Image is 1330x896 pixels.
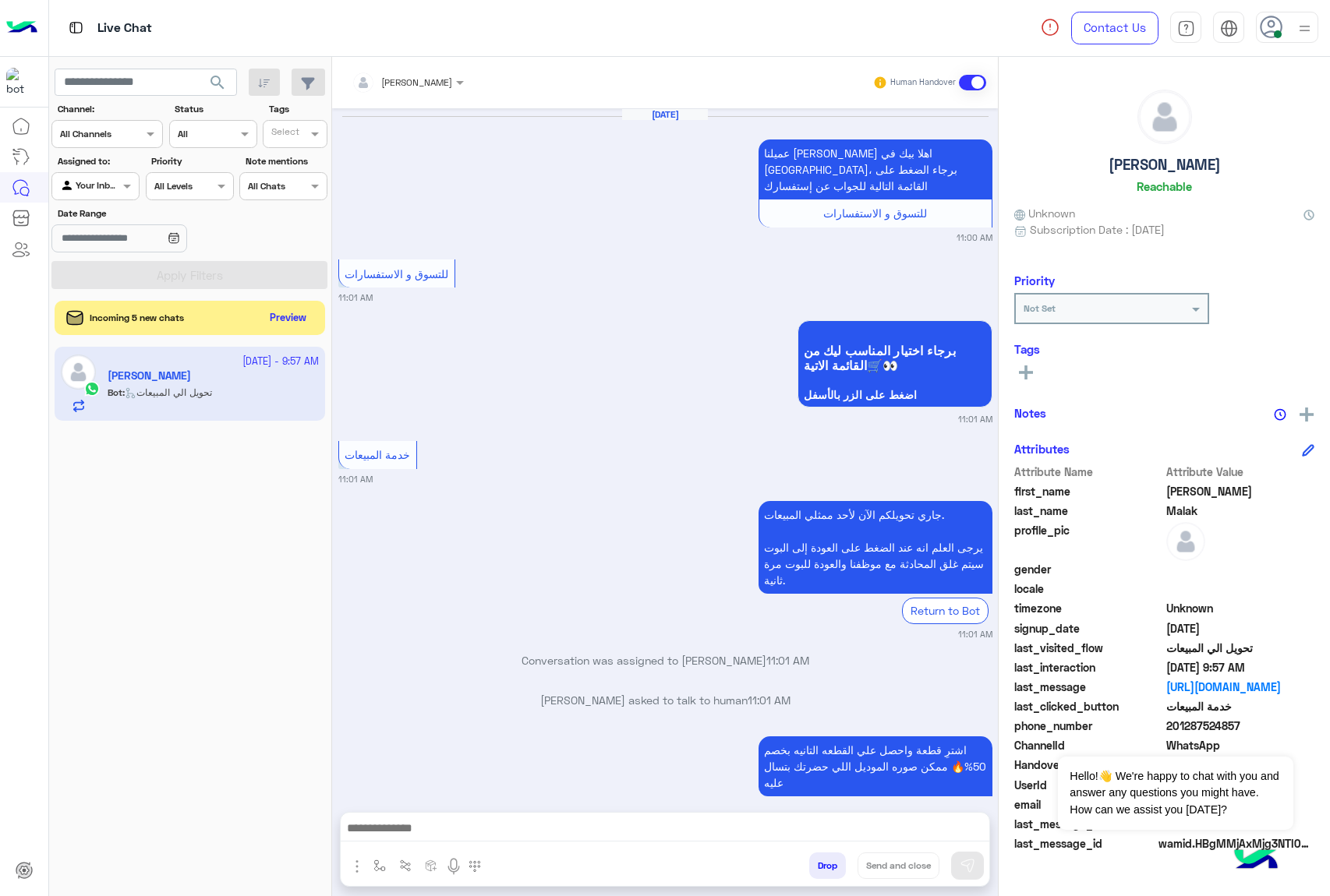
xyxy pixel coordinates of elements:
[759,736,992,796] p: 25/9/2025, 12:40 PM
[1058,757,1293,830] span: Hello!👋 We're happy to chat with you and answer any questions you might have. How can we assist y...
[1014,796,1163,813] span: email
[1014,816,1163,832] span: last_message_sentiment
[348,857,366,876] img: send attachment
[1166,522,1205,561] img: defaultAdmin.png
[1295,19,1314,38] img: profile
[269,102,326,116] label: Tags
[338,652,992,668] p: Conversation was assigned to [PERSON_NAME]
[957,231,992,244] small: 11:00 AM
[1177,19,1195,37] img: tab
[1137,179,1192,193] h6: Reachable
[51,261,327,289] button: Apply Filters
[6,12,37,44] img: Logo
[1014,777,1163,793] span: UserId
[1166,640,1315,656] span: تحويل الي المبيعات
[6,68,34,96] img: 713415422032625
[151,154,232,168] label: Priority
[1166,503,1315,519] span: Malak
[1014,406,1046,420] h6: Notes
[1014,342,1314,356] h6: Tags
[1166,679,1315,695] a: [URL][DOMAIN_NAME]
[1014,580,1163,597] span: locale
[1014,718,1163,734] span: phone_number
[1014,483,1163,499] span: first_name
[90,311,184,325] span: Incoming 5 new chats
[958,628,992,640] small: 11:01 AM
[1041,18,1059,37] img: spinner
[1014,503,1163,519] span: last_name
[766,654,809,667] span: 11:01 AM
[858,852,939,879] button: Send and close
[58,206,232,220] label: Date Range
[1014,757,1163,773] span: HandoverOn
[345,267,448,280] span: للتسوق و الاستفسارات
[97,18,152,39] p: Live Chat
[1166,620,1315,637] span: 2025-04-08T13:02:32.483Z
[469,860,481,873] img: make a call
[1274,408,1286,421] img: notes
[1166,600,1315,616] span: Unknown
[444,857,463,876] img: send voice note
[1014,561,1163,577] span: gender
[1014,659,1163,676] span: last_interaction
[759,501,992,594] p: 25/9/2025, 11:01 AM
[1014,737,1163,753] span: ChannelId
[759,139,992,199] p: 25/9/2025, 11:00 AM
[1014,205,1075,221] span: Unknown
[1014,600,1163,616] span: timezone
[399,859,412,872] img: Trigger scenario
[622,109,708,120] h6: [DATE]
[1166,698,1315,714] span: خدمة المبيعات
[1014,442,1070,456] h6: Attributes
[748,693,791,707] span: 11:01 AM
[269,125,299,143] div: Select
[381,76,452,88] span: [PERSON_NAME]
[1014,522,1163,558] span: profile_pic
[208,73,227,92] span: search
[1014,679,1163,695] span: last_message
[1170,12,1201,44] a: tab
[958,413,992,425] small: 11:01 AM
[58,154,138,168] label: Assigned to:
[1220,19,1238,37] img: tab
[1158,835,1314,852] span: wamid.HBgMMjAxMjg3NTI0ODU3FQIAEhggQUMxQkFBQzcyRTBGODMwMjBEREEyOEI0NUQxOTFCQ0IA
[393,852,419,878] button: Trigger scenario
[66,18,86,37] img: tab
[246,154,326,168] label: Note mentions
[902,598,989,623] div: Return to Bot
[890,76,956,89] small: Human Handover
[58,102,161,116] label: Channel:
[1166,580,1315,597] span: null
[345,448,410,461] span: خدمة المبيعات
[1166,483,1315,499] span: Mina
[1109,156,1221,174] h5: [PERSON_NAME]
[1030,221,1165,238] span: Subscription Date : [DATE]
[367,852,393,878] button: select flow
[1166,718,1315,734] span: 201287524857
[1014,464,1163,480] span: Attribute Name
[804,343,986,372] span: برجاء اختيار المناسب ليك من القائمة الاتية🛒👀
[823,206,927,220] span: للتسوق و الاستفسارات
[1166,561,1315,577] span: null
[338,473,373,485] small: 11:01 AM
[264,307,313,330] button: Preview
[419,852,444,878] button: create order
[175,102,255,116] label: Status
[1014,835,1155,852] span: last_message_id
[1014,698,1163,714] span: last_clicked_button
[1300,407,1314,422] img: add
[1229,834,1283,888] img: hulul-logo.png
[1014,273,1055,287] h6: Priority
[1166,464,1315,480] span: Attribute Value
[804,389,986,401] span: اضغط على الزر بالأسفل
[1014,640,1163,656] span: last_visited_flow
[960,858,975,873] img: send message
[199,69,237,102] button: search
[338,692,992,708] p: [PERSON_NAME] asked to talk to human
[373,859,386,872] img: select flow
[1014,620,1163,637] span: signup_date
[1138,90,1191,143] img: defaultAdmin.png
[809,852,846,879] button: Drop
[1166,659,1315,676] span: 2025-09-26T06:57:19.311Z
[425,859,437,872] img: create order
